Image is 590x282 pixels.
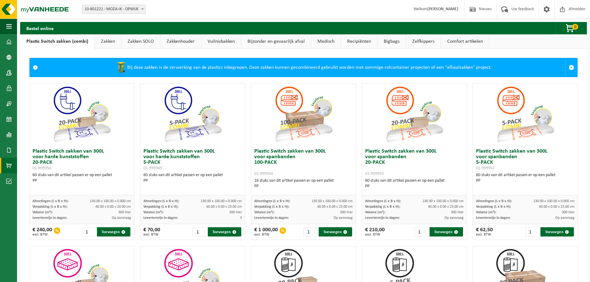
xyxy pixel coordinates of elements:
span: Levertermijn in dagen: [143,216,178,220]
span: excl. BTW [254,233,278,236]
span: excl. BTW [143,233,160,236]
span: Volume (m³): [254,210,274,214]
div: € 1 000,00 [254,227,278,236]
span: 40.00 x 0.00 x 23.00 cm [428,205,464,209]
button: Toevoegen [97,227,130,236]
span: 01-999950 [33,166,51,171]
span: Volume (m³): [33,210,53,214]
span: Levertermijn in dagen: [476,216,510,220]
a: Zakken SOLO [121,34,160,49]
img: 01-999954 [273,84,334,145]
span: 01-999952 [476,166,495,171]
div: 60 stuks van dit artikel passen er op een pallet [33,172,131,184]
span: 10-801221 - MOZA-IK - OPWIJK [82,5,146,14]
span: Volume (m³): [143,210,164,214]
span: 130.00 x 100.00 x 0.000 cm [422,199,464,203]
span: 01-999949 [143,166,162,171]
div: 16 stuks van dit artikel passen er op een pallet [254,178,353,189]
div: 60 stuks van dit artikel passen er op een pallet [143,172,242,184]
span: 130.00 x 100.00 x 0.000 cm [312,199,353,203]
span: 3 [240,216,242,220]
input: 1 [414,227,429,236]
span: 40.00 x 0.00 x 23.00 cm [539,205,575,209]
div: € 70,00 [143,227,160,236]
h3: Plastic Switch zakken van 300L voor spanbanden 20-PACK [365,149,464,176]
span: 60.00 x 0.00 x 23.00 cm [206,205,242,209]
div: PP [365,184,464,189]
button: Toevoegen [208,227,241,236]
span: 01-999953 [365,171,384,176]
a: Recipiënten [341,34,377,49]
span: 0 [572,24,578,30]
span: Levertermijn in dagen: [33,216,67,220]
div: 60 stuks van dit artikel passen er op een pallet [476,172,575,184]
span: Afmetingen (L x B x H): [254,199,290,203]
span: Verpakking (L x B x H): [476,205,511,209]
span: Afmetingen (L x B x H): [143,199,179,203]
h3: Plastic Switch zakken van 300L voor harde kunststoffen 20-PACK [33,149,131,171]
img: 01-999952 [494,84,556,145]
div: € 62,50 [476,227,493,236]
span: 300 liter [118,210,131,214]
span: 300 liter [340,210,353,214]
a: Medisch [311,34,341,49]
div: € 210,00 [365,227,385,236]
h2: Bestel online [20,22,60,34]
a: Bigbags [378,34,406,49]
span: Afmetingen (L x B x H): [476,199,512,203]
button: Toevoegen [540,227,574,236]
img: 01-999950 [51,84,113,145]
input: 1 [193,227,207,236]
div: PP [33,178,131,184]
div: PP [143,178,242,184]
span: 130.00 x 100.00 x 0.000 cm [90,199,131,203]
button: Toevoegen [319,227,352,236]
img: 01-999949 [162,84,224,145]
span: Op aanvraag [334,216,353,220]
div: PP [254,184,353,189]
span: Verpakking (L x B x H): [365,205,400,209]
span: Verpakking (L x B x H): [143,205,178,209]
button: Toevoegen [430,227,463,236]
span: 300 liter [451,210,464,214]
span: Volume (m³): [365,210,385,214]
a: Bijzonder en gevaarlijk afval [241,34,311,49]
span: 01-999954 [254,171,273,176]
span: Levertermijn in dagen: [365,216,400,220]
h3: Plastic Switch zakken van 300L voor spanbanden 5-PACK [476,149,575,171]
h3: Plastic Switch zakken van 300L voor harde kunststoffen 5-PACK [143,149,242,171]
span: excl. BTW [365,233,385,236]
div: Bij deze zakken is de verwerking van de plastics inbegrepen. Deze zakken kunnen gecombineerd gebr... [41,58,565,77]
input: 1 [304,227,318,236]
span: Verpakking (L x B x H): [33,205,68,209]
div: 60 stuks van dit artikel passen er op een pallet [365,178,464,189]
span: Levertermijn in dagen: [254,216,289,220]
input: 1 [82,227,96,236]
span: 40.00 x 0.00 x 20.00 cm [95,205,131,209]
a: Vuilnisbakken [201,34,241,49]
a: Sluit melding [565,58,577,77]
button: 0 [555,22,586,34]
strong: [PERSON_NAME] [427,7,458,11]
span: 130.00 x 100.00 x 0.000 cm [201,199,242,203]
a: Comfort artikelen [441,34,489,49]
span: 40.00 x 0.00 x 23.00 cm [317,205,353,209]
a: Zelfkippers [406,34,441,49]
a: Plastic Switch zakken (combi) [20,34,94,49]
span: Afmetingen (L x B x H): [365,199,401,203]
span: Op aanvraag [112,216,131,220]
span: Afmetingen (L x B x H): [33,199,68,203]
span: excl. BTW [476,233,493,236]
span: Volume (m³): [476,210,496,214]
h3: Plastic Switch zakken van 300L voor spanbanden 100-PACK [254,149,353,176]
div: PP [476,178,575,184]
span: Verpakking (L x B x H): [254,205,289,209]
a: Zakken [95,34,121,49]
span: 300 liter [229,210,242,214]
span: 130.00 x 100.00 x 0.000 cm [533,199,575,203]
span: Op aanvraag [444,216,464,220]
input: 1 [525,227,540,236]
img: WB-0240-HPE-GN-50.png [115,61,127,74]
span: 300 liter [562,210,575,214]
